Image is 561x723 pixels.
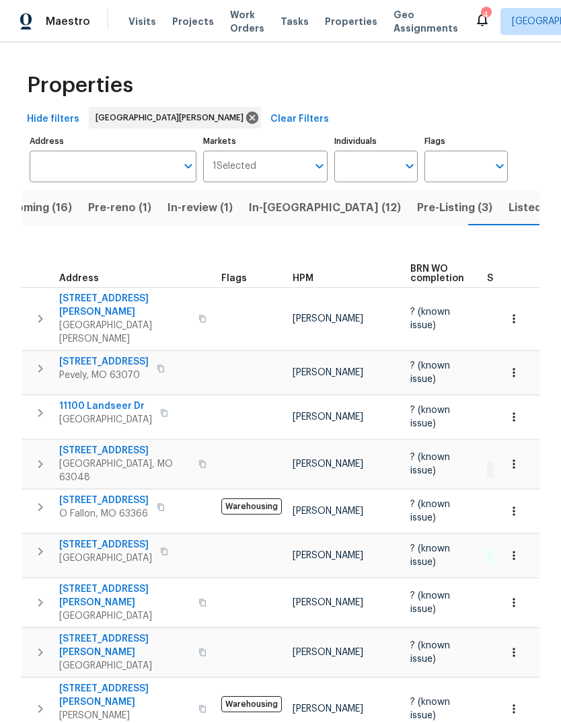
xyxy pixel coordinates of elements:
span: Pre-Listing (3) [417,198,492,217]
button: Hide filters [22,107,85,132]
span: ? (known issue) [410,361,450,384]
label: Flags [424,137,508,145]
span: [STREET_ADDRESS][PERSON_NAME] [59,292,190,319]
button: Open [400,157,419,176]
button: Open [179,157,198,176]
span: Geo Assignments [394,8,458,35]
span: Hide filters [27,111,79,128]
span: Properties [27,79,133,92]
span: ? (known issue) [410,641,450,664]
span: [PERSON_NAME] [293,412,363,422]
span: [GEOGRAPHIC_DATA] [59,413,152,426]
span: Summary [487,274,531,283]
span: Flags [221,274,247,283]
span: [PERSON_NAME] [293,598,363,607]
span: Warehousing [221,696,282,712]
span: ? (known issue) [410,453,450,475]
span: 1 Accepted [488,464,545,475]
span: Tasks [280,17,309,26]
span: ? (known issue) [410,591,450,614]
span: [PERSON_NAME] [293,459,363,469]
span: BRN WO completion [410,264,464,283]
span: [PERSON_NAME] [293,704,363,714]
span: O Fallon, MO 63366 [59,507,149,521]
span: ? (known issue) [410,544,450,567]
span: HPM [293,274,313,283]
span: In-review (1) [167,198,233,217]
span: [GEOGRAPHIC_DATA] [59,609,190,623]
div: 4 [481,8,490,22]
span: [GEOGRAPHIC_DATA], MO 63048 [59,457,190,484]
span: [STREET_ADDRESS][PERSON_NAME] [59,682,190,709]
span: [PERSON_NAME] [293,314,363,324]
span: Properties [325,15,377,28]
button: Clear Filters [265,107,334,132]
label: Individuals [334,137,418,145]
button: Open [310,157,329,176]
span: [GEOGRAPHIC_DATA][PERSON_NAME] [59,319,190,346]
span: [PERSON_NAME] [293,368,363,377]
span: [STREET_ADDRESS] [59,444,190,457]
span: [GEOGRAPHIC_DATA] [59,551,152,565]
span: [PERSON_NAME] [293,648,363,657]
span: Visits [128,15,156,28]
span: [STREET_ADDRESS][PERSON_NAME] [59,632,190,659]
span: Maestro [46,15,90,28]
span: ? (known issue) [410,406,450,428]
span: Pevely, MO 63070 [59,369,149,382]
span: [STREET_ADDRESS] [59,538,152,551]
span: Clear Filters [270,111,329,128]
span: 11100 Landseer Dr [59,399,152,413]
span: ? (known issue) [410,307,450,330]
label: Address [30,137,196,145]
span: [STREET_ADDRESS] [59,494,149,507]
span: Work Orders [230,8,264,35]
span: [GEOGRAPHIC_DATA][PERSON_NAME] [96,111,249,124]
div: [GEOGRAPHIC_DATA][PERSON_NAME] [89,107,261,128]
span: In-[GEOGRAPHIC_DATA] (12) [249,198,401,217]
span: Projects [172,15,214,28]
label: Markets [203,137,328,145]
span: [STREET_ADDRESS] [59,355,149,369]
span: 1 Selected [213,161,256,172]
span: [STREET_ADDRESS][PERSON_NAME] [59,582,190,609]
span: Pre-reno (1) [88,198,151,217]
span: Address [59,274,99,283]
span: [PERSON_NAME] [293,551,363,560]
span: [GEOGRAPHIC_DATA] [59,659,190,673]
span: [PERSON_NAME] [293,506,363,516]
span: Warehousing [221,498,282,515]
span: ? (known issue) [410,500,450,523]
button: Open [490,157,509,176]
span: ? (known issue) [410,697,450,720]
span: 1 Done [488,551,525,563]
